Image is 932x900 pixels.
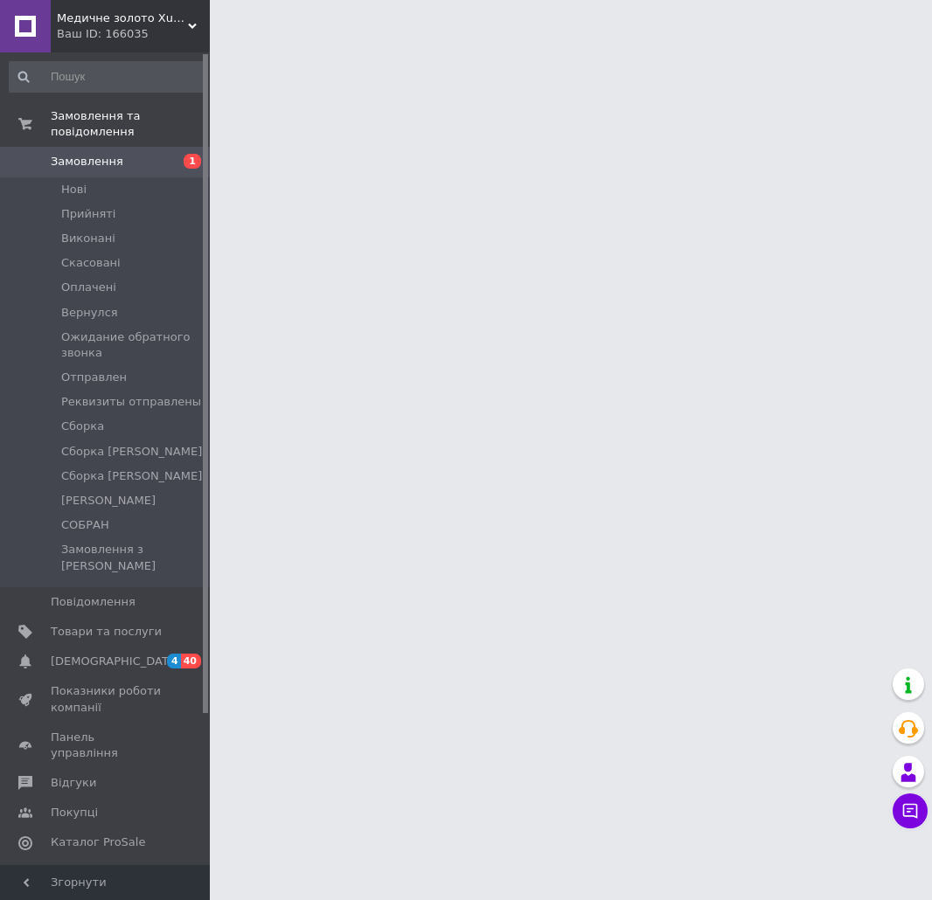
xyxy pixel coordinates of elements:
span: Нові [61,182,87,197]
span: 4 [167,654,181,668]
span: Вернулся [61,305,118,321]
span: Скасовані [61,255,121,271]
div: Ваш ID: 166035 [57,26,210,42]
span: Сборка [PERSON_NAME] [61,444,202,460]
span: Панель управління [51,730,162,761]
span: Замовлення з [PERSON_NAME] [61,542,205,573]
span: Покупці [51,805,98,820]
span: Виконані [61,231,115,246]
span: Прийняті [61,206,115,222]
span: [PERSON_NAME] [61,493,156,509]
span: Відгуки [51,775,96,791]
span: 1 [184,154,201,169]
span: Оплачені [61,280,116,295]
span: Ожидание обратного звонка [61,329,205,361]
span: СОБРАН [61,517,109,533]
span: 40 [181,654,201,668]
span: Каталог ProSale [51,834,145,850]
span: Отправлен [61,370,127,385]
span: Замовлення та повідомлення [51,108,210,140]
input: Пошук [9,61,206,93]
span: Реквизиты отправлены [61,394,201,410]
button: Чат з покупцем [893,793,928,828]
span: Товари та послуги [51,624,162,640]
span: Показники роботи компанії [51,683,162,715]
span: Замовлення [51,154,123,170]
span: [DEMOGRAPHIC_DATA] [51,654,180,669]
span: Сборка [PERSON_NAME] [61,468,202,484]
span: Повідомлення [51,594,136,610]
span: Сборка [61,419,104,434]
span: Медичне золото Xuping і Біжутерія оптом [57,10,188,26]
